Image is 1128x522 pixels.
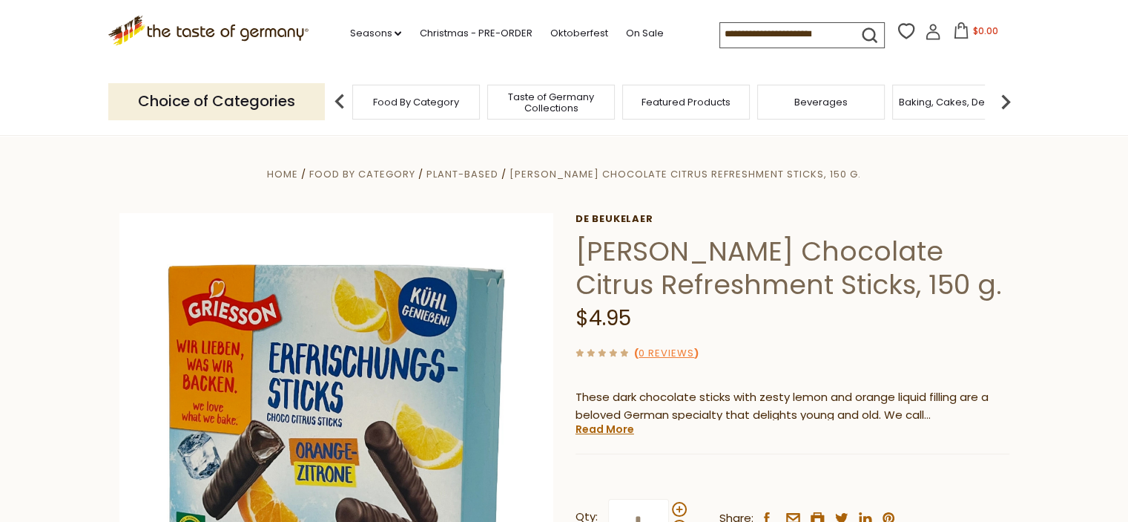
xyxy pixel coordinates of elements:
a: Plant-Based [426,167,498,181]
p: Choice of Categories [108,83,325,120]
a: Food By Category [309,167,415,181]
span: ( ) [634,346,699,360]
a: Read More [575,422,634,437]
a: [PERSON_NAME] Chocolate Citrus Refreshment Sticks, 150 g. [509,167,861,181]
a: Christmas - PRE-ORDER [419,25,532,42]
a: Baking, Cakes, Desserts [899,97,1014,108]
a: Seasons [349,25,401,42]
img: next arrow [991,87,1020,117]
a: Beverages [794,97,848,108]
a: Taste of Germany Collections [492,91,610,114]
span: These dark chocolate sticks with zesty lemon and orange liquid filling are a beloved German speci... [575,389,1008,479]
button: $0.00 [944,22,1007,45]
a: De Beukelaer [575,213,1009,225]
a: On Sale [625,25,663,42]
img: previous arrow [325,87,354,117]
a: 0 Reviews [639,346,694,362]
h1: [PERSON_NAME] Chocolate Citrus Refreshment Sticks, 150 g. [575,235,1009,301]
a: Oktoberfest [550,25,607,42]
a: Home [267,167,298,181]
a: Featured Products [641,97,730,108]
span: $4.95 [575,304,631,333]
span: $0.00 [972,25,997,37]
a: Food By Category [373,97,459,108]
